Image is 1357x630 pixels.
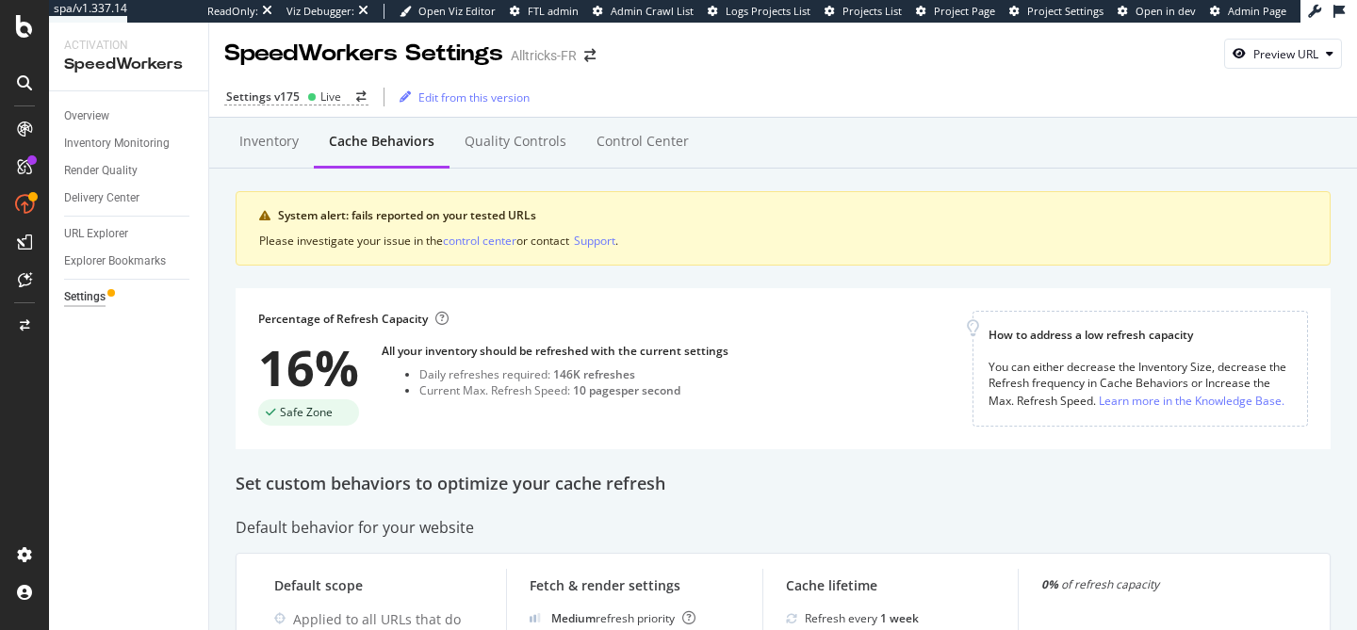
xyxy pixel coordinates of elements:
a: Projects List [825,4,902,19]
div: Settings [64,287,106,307]
b: 1 week [880,610,919,626]
div: Please investigate your issue in the or contact . [259,232,1307,250]
a: Admin Page [1210,4,1286,19]
div: 146K refreshes [553,366,635,382]
div: Inventory Monitoring [64,134,170,153]
div: Preview URL [1253,46,1318,62]
iframe: To enrich screen reader interactions, please activate Accessibility in Grammarly extension settings [1293,566,1338,611]
button: control center [443,232,516,250]
div: 10 pages per second [573,382,680,398]
div: System alert: fails reported on your tested URLs [278,207,1307,224]
div: Inventory [239,132,299,151]
div: refresh priority [551,610,695,626]
div: Render Quality [64,161,138,181]
a: Open in dev [1118,4,1196,19]
div: Delivery Center [64,188,139,208]
div: Overview [64,106,109,126]
div: control center [443,233,516,249]
div: Daily refreshes required: [419,366,728,382]
a: Learn more in the Knowledge Base. [1099,391,1284,411]
div: SpeedWorkers Settings [224,38,503,70]
span: FTL admin [528,4,579,18]
span: Safe Zone [280,407,333,418]
a: FTL admin [510,4,579,19]
div: Viz Debugger: [286,4,354,19]
a: URL Explorer [64,224,195,244]
a: Open Viz Editor [400,4,496,19]
a: Settings [64,287,195,307]
button: Preview URL [1224,39,1342,69]
div: Cache behaviors [329,132,434,151]
div: warning banner [236,191,1331,266]
span: Logs Projects List [726,4,810,18]
a: Overview [64,106,195,126]
a: Delivery Center [64,188,195,208]
div: All your inventory should be refreshed with the current settings [382,343,728,359]
a: Explorer Bookmarks [64,251,195,271]
img: j32suk7ufU7viAAAAAElFTkSuQmCC [530,613,541,622]
span: Open Viz Editor [418,4,496,18]
span: Project Settings [1027,4,1104,18]
a: Admin Crawl List [593,4,694,19]
div: success label [258,399,359,426]
span: Open in dev [1136,4,1196,18]
span: Admin Crawl List [611,4,694,18]
div: Activation [64,38,193,54]
div: Percentage of Refresh Capacity [258,311,449,327]
div: Live [320,89,341,105]
div: SpeedWorkers [64,54,193,75]
div: arrow-right-arrow-left [356,91,367,103]
div: ReadOnly: [207,4,258,19]
span: Admin Page [1228,4,1286,18]
div: 16% [258,343,359,392]
div: Edit from this version [418,89,530,105]
div: Fetch & render settings [530,576,739,595]
div: Control Center [597,132,689,151]
strong: 0% [1041,576,1058,592]
div: Explorer Bookmarks [64,251,166,271]
div: How to address a low refresh capacity [989,327,1292,343]
a: Logs Projects List [708,4,810,19]
div: URL Explorer [64,224,128,244]
div: Settings v175 [226,89,300,105]
div: Default behavior for your website [236,517,1331,539]
span: Project Page [934,4,995,18]
a: Inventory Monitoring [64,134,195,153]
div: You can either decrease the Inventory Size, decrease the Refresh frequency in Cache Behaviors or ... [989,359,1292,411]
a: Project Settings [1009,4,1104,19]
b: Medium [551,610,596,626]
div: Default scope [274,576,483,595]
button: Support [574,232,615,250]
div: Cache lifetime [786,576,995,595]
div: Quality Controls [465,132,566,151]
a: Render Quality [64,161,195,181]
div: arrow-right-arrow-left [584,49,596,62]
span: Projects List [842,4,902,18]
div: Current Max. Refresh Speed: [419,382,728,398]
div: Alltricks-FR [511,46,577,65]
a: Project Page [916,4,995,19]
div: Support [574,233,615,249]
div: of refresh capacity [1041,576,1251,592]
div: Refresh every [805,610,919,626]
button: Edit from this version [392,82,530,112]
div: Set custom behaviors to optimize your cache refresh [236,472,1331,496]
